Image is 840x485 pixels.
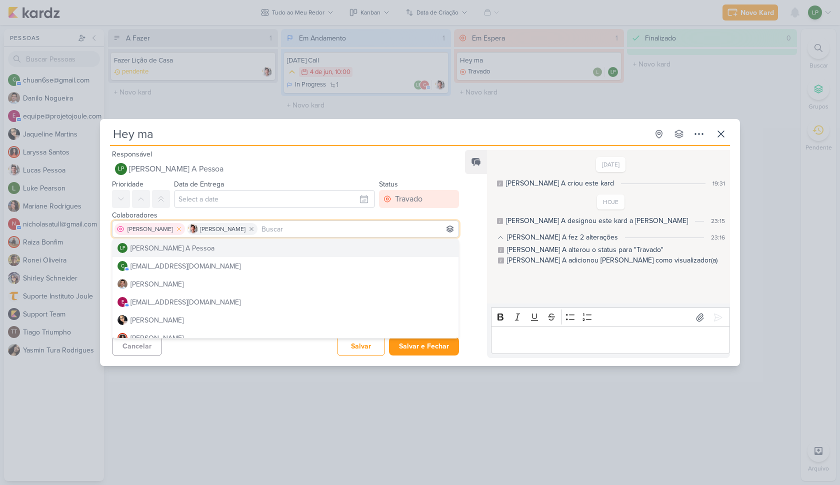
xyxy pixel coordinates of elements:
[506,215,688,226] div: Lucas A designou este kard a Lucas A
[491,326,730,354] div: Editor editing area: main
[127,224,173,233] span: [PERSON_NAME]
[130,315,183,325] div: [PERSON_NAME]
[497,180,503,186] div: Este log é visível à todos no kard
[112,329,458,347] button: [PERSON_NAME]
[130,297,240,307] div: [EMAIL_ADDRESS][DOMAIN_NAME]
[506,178,614,188] div: Lucas A criou este kard
[174,180,224,188] label: Data de Entrega
[112,275,458,293] button: [PERSON_NAME]
[259,223,456,235] input: Buscar
[121,264,124,269] p: c
[117,315,127,325] img: Jaqueline Martins
[174,190,375,208] input: Select a date
[389,337,459,355] button: Salvar e Fechar
[507,255,717,265] div: Lucas A adicionou Luke como visualizador(a)
[337,336,385,356] button: Salvar
[711,216,725,225] div: 23:15
[507,244,663,255] div: Lucas A alterou o status para "Travado"
[112,257,458,275] button: c [EMAIL_ADDRESS][DOMAIN_NAME]
[112,150,152,158] label: Responsável
[188,224,198,234] img: Lucas Pessoa
[379,180,398,188] label: Status
[120,246,125,251] p: LP
[117,279,127,289] img: Danilo Nogueira
[112,210,459,220] div: Colaboradores
[130,279,183,289] div: [PERSON_NAME]
[498,247,504,253] div: Este log é visível à todos no kard
[117,261,127,271] div: chuan6se@gmail.com
[712,179,725,188] div: 19:31
[491,307,730,327] div: Editor toolbar
[117,333,127,343] img: Laryssa Santos
[112,180,143,188] label: Prioridade
[115,163,127,175] div: Lucas A Pessoa
[112,311,458,329] button: [PERSON_NAME]
[112,336,162,356] button: Cancelar
[395,193,422,205] div: Travado
[112,239,458,257] button: LP [PERSON_NAME] A Pessoa
[711,233,725,242] div: 23:16
[200,224,245,233] span: [PERSON_NAME]
[118,166,124,172] p: LP
[130,261,240,271] div: [EMAIL_ADDRESS][DOMAIN_NAME]
[130,243,214,253] div: [PERSON_NAME] A Pessoa
[129,163,223,175] span: [PERSON_NAME] A Pessoa
[498,257,504,263] div: Este log é visível à todos no kard
[112,160,459,178] button: LP [PERSON_NAME] A Pessoa
[130,333,183,343] div: [PERSON_NAME]
[497,218,503,224] div: Este log é visível à todos no kard
[117,297,127,307] div: equipe@projetojoule.com
[507,232,618,242] div: [PERSON_NAME] A fez 2 alterações
[379,190,459,208] button: Travado
[117,243,127,253] div: Lucas A Pessoa
[121,300,124,305] p: e
[110,125,648,143] input: Kard Sem Título
[112,293,458,311] button: e [EMAIL_ADDRESS][DOMAIN_NAME]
